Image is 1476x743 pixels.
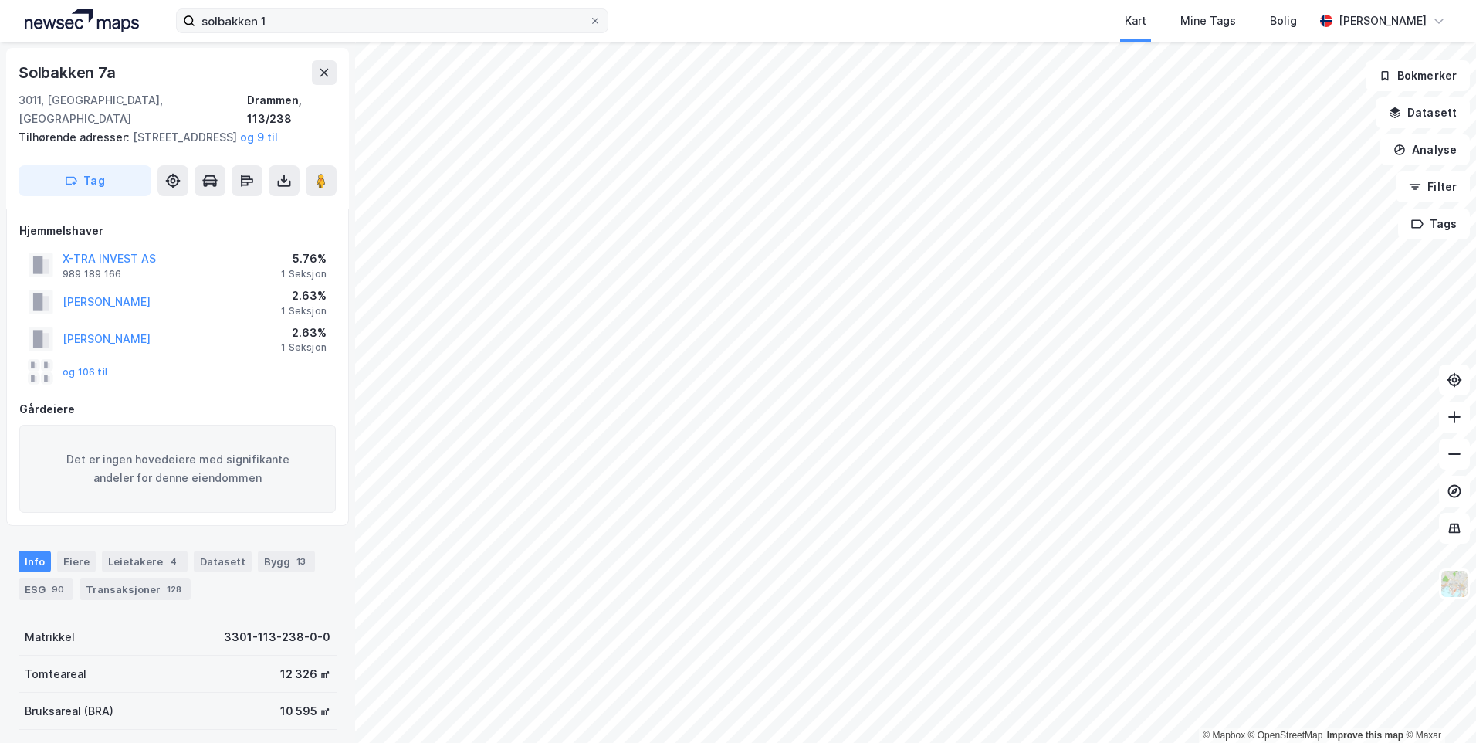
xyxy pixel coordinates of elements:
div: 4 [166,554,181,569]
img: Z [1440,569,1469,599]
div: Info [19,551,51,572]
div: Gårdeiere [19,400,336,419]
div: Kart [1125,12,1146,30]
div: 1 Seksjon [281,305,327,317]
iframe: Chat Widget [1399,669,1476,743]
div: Mine Tags [1180,12,1236,30]
div: Eiere [57,551,96,572]
div: Tomteareal [25,665,86,684]
div: Bygg [258,551,315,572]
div: 90 [49,582,67,597]
div: Matrikkel [25,628,75,646]
div: Drammen, 113/238 [247,91,337,128]
div: 989 189 166 [63,268,121,280]
button: Tags [1398,209,1470,239]
div: [STREET_ADDRESS] [19,128,324,147]
div: 1 Seksjon [281,268,327,280]
img: logo.a4113a55bc3d86da70a041830d287a7e.svg [25,9,139,32]
div: Bolig [1270,12,1297,30]
a: Mapbox [1203,730,1245,741]
input: Søk på adresse, matrikkel, gårdeiere, leietakere eller personer [195,9,589,32]
button: Filter [1396,171,1470,202]
div: [PERSON_NAME] [1339,12,1427,30]
div: 13 [293,554,309,569]
div: 12 326 ㎡ [280,665,330,684]
div: Kontrollprogram for chat [1399,669,1476,743]
button: Tag [19,165,151,196]
button: Datasett [1376,97,1470,128]
div: Transaksjoner [80,578,191,600]
div: ESG [19,578,73,600]
div: 128 [164,582,184,597]
div: 10 595 ㎡ [280,702,330,721]
div: Datasett [194,551,252,572]
div: 3011, [GEOGRAPHIC_DATA], [GEOGRAPHIC_DATA] [19,91,247,128]
div: 1 Seksjon [281,341,327,354]
div: 5.76% [281,249,327,268]
button: Analyse [1380,134,1470,165]
div: Solbakken 7a [19,60,119,85]
div: 3301-113-238-0-0 [224,628,330,646]
a: Improve this map [1327,730,1403,741]
div: Hjemmelshaver [19,222,336,240]
div: 2.63% [281,324,327,342]
div: Det er ingen hovedeiere med signifikante andeler for denne eiendommen [19,425,336,513]
div: 2.63% [281,287,327,305]
button: Bokmerker [1366,60,1470,91]
span: Tilhørende adresser: [19,131,133,144]
div: Bruksareal (BRA) [25,702,113,721]
div: Leietakere [102,551,188,572]
a: OpenStreetMap [1248,730,1323,741]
